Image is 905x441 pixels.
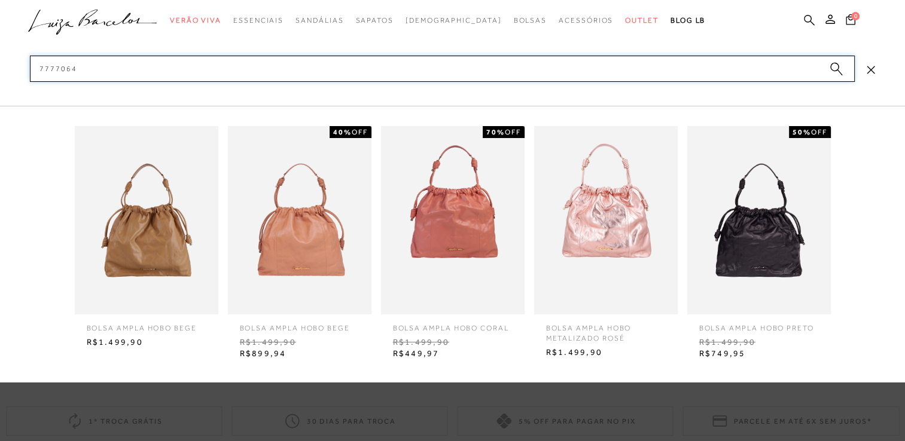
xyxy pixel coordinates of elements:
[78,333,215,351] span: R$1.499,90
[378,126,528,363] a: Bolsa ampla hobo coral 70%OFF Bolsa ampla hobo coral R$1.499,90 R$449,97
[352,128,368,136] span: OFF
[231,333,368,351] span: R$1.499,90
[531,126,681,361] a: BOLSA AMPLA HOBO METALIZADO ROSÉ BOLSA AMPLA HOBO METALIZADO ROSÉ R$1.499,90
[690,345,828,363] span: R$749,95
[381,126,525,314] img: Bolsa ampla hobo coral
[384,314,522,333] span: Bolsa ampla hobo coral
[486,128,505,136] strong: 70%
[225,126,374,363] a: BOLSA AMPLA HOBO BEGE 40%OFF BOLSA AMPLA HOBO BEGE R$1.499,90 R$899,94
[559,10,613,32] a: categoryNavScreenReaderText
[513,16,547,24] span: Bolsas
[690,314,828,333] span: BOLSA AMPLA HOBO PRETO
[170,10,221,32] a: categoryNavScreenReaderText
[75,126,218,314] img: Bolsa ampla hobo bege
[170,16,221,24] span: Verão Viva
[793,128,811,136] strong: 50%
[537,344,675,362] span: R$1.499,90
[384,333,522,351] span: R$1.499,90
[671,16,705,24] span: BLOG LB
[72,126,221,351] a: Bolsa ampla hobo bege Bolsa ampla hobo bege R$1.499,90
[355,16,393,24] span: Sapatos
[625,10,659,32] a: categoryNavScreenReaderText
[687,126,831,314] img: BOLSA AMPLA HOBO PRETO
[811,128,827,136] span: OFF
[78,314,215,333] span: Bolsa ampla hobo bege
[690,333,828,351] span: R$1.499,90
[559,16,613,24] span: Acessórios
[231,345,368,363] span: R$899,94
[842,13,859,29] button: 0
[851,12,860,20] span: 0
[233,16,284,24] span: Essenciais
[537,314,675,344] span: BOLSA AMPLA HOBO METALIZADO ROSÉ
[295,10,343,32] a: categoryNavScreenReaderText
[228,126,371,314] img: BOLSA AMPLA HOBO BEGE
[233,10,284,32] a: categoryNavScreenReaderText
[684,126,834,363] a: BOLSA AMPLA HOBO PRETO 50%OFF BOLSA AMPLA HOBO PRETO R$1.499,90 R$749,95
[30,56,855,82] input: Buscar.
[625,16,659,24] span: Outlet
[671,10,705,32] a: BLOG LB
[505,128,521,136] span: OFF
[384,345,522,363] span: R$449,97
[333,128,352,136] strong: 40%
[231,314,368,333] span: BOLSA AMPLA HOBO BEGE
[355,10,393,32] a: categoryNavScreenReaderText
[406,16,502,24] span: [DEMOGRAPHIC_DATA]
[406,10,502,32] a: noSubCategoriesText
[534,126,678,314] img: BOLSA AMPLA HOBO METALIZADO ROSÉ
[295,16,343,24] span: Sandálias
[513,10,547,32] a: categoryNavScreenReaderText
